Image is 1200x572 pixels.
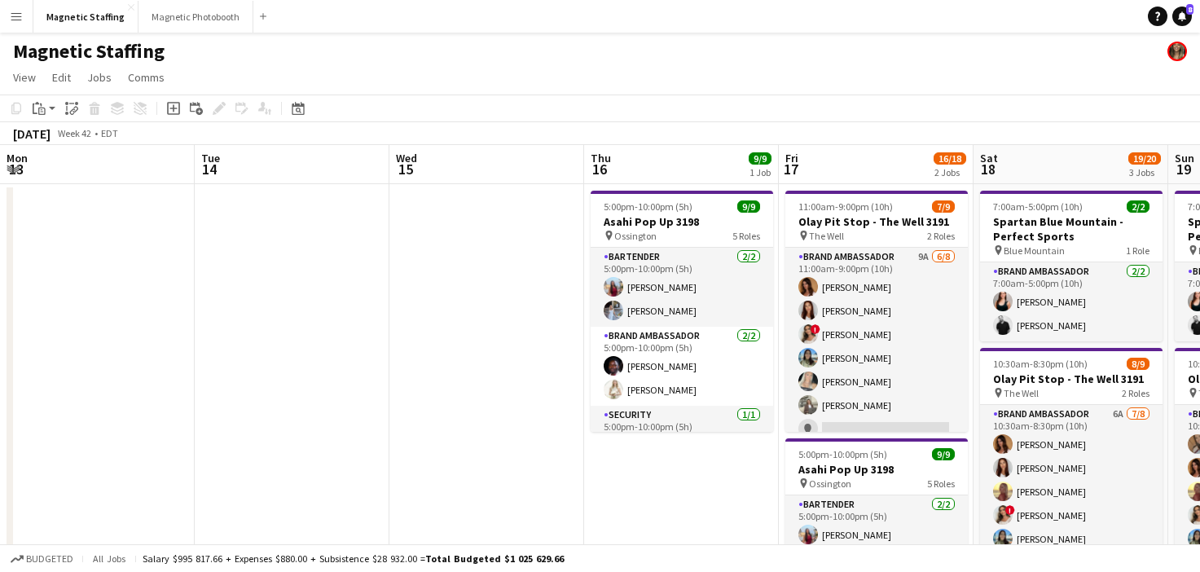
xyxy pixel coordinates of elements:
[591,327,773,406] app-card-role: Brand Ambassador2/25:00pm-10:00pm (5h)[PERSON_NAME][PERSON_NAME]
[934,152,966,165] span: 16/18
[980,191,1163,341] app-job-card: 7:00am-5:00pm (10h)2/2Spartan Blue Mountain - Perfect Sports Blue Mountain1 RoleBrand Ambassador2...
[13,39,165,64] h1: Magnetic Staffing
[809,230,844,242] span: The Well
[1127,358,1149,370] span: 8/9
[798,200,893,213] span: 11:00am-9:00pm (10h)
[81,67,118,88] a: Jobs
[785,191,968,432] app-job-card: 11:00am-9:00pm (10h)7/9Olay Pit Stop - The Well 3191 The Well2 RolesBrand Ambassador9A6/811:00am-...
[1172,7,1192,26] a: 8
[591,191,773,432] app-job-card: 5:00pm-10:00pm (5h)9/9Asahi Pop Up 3198 Ossington5 RolesBartender2/25:00pm-10:00pm (5h)[PERSON_NA...
[201,151,220,165] span: Tue
[1186,4,1193,15] span: 8
[604,200,692,213] span: 5:00pm-10:00pm (5h)
[785,214,968,229] h3: Olay Pit Stop - The Well 3191
[980,214,1163,244] h3: Spartan Blue Mountain - Perfect Sports
[46,67,77,88] a: Edit
[809,477,851,490] span: Ossington
[811,324,820,334] span: !
[101,127,118,139] div: EDT
[1129,166,1160,178] div: 3 Jobs
[26,553,73,565] span: Budgeted
[927,230,955,242] span: 2 Roles
[737,200,760,213] span: 9/9
[8,550,76,568] button: Budgeted
[425,552,564,565] span: Total Budgeted $1 025 629.66
[980,372,1163,386] h3: Olay Pit Stop - The Well 3191
[980,262,1163,341] app-card-role: Brand Ambassador2/27:00am-5:00pm (10h)[PERSON_NAME][PERSON_NAME]
[1175,151,1194,165] span: Sun
[143,552,564,565] div: Salary $995 817.66 + Expenses $880.00 + Subsistence $28 932.00 =
[13,70,36,85] span: View
[7,151,28,165] span: Mon
[927,477,955,490] span: 5 Roles
[138,1,253,33] button: Magnetic Photobooth
[591,214,773,229] h3: Asahi Pop Up 3198
[785,248,968,469] app-card-role: Brand Ambassador9A6/811:00am-9:00pm (10h)[PERSON_NAME][PERSON_NAME]![PERSON_NAME][PERSON_NAME][PE...
[4,160,28,178] span: 13
[1004,244,1065,257] span: Blue Mountain
[199,160,220,178] span: 14
[932,200,955,213] span: 7/9
[393,160,417,178] span: 15
[1128,152,1161,165] span: 19/20
[588,160,611,178] span: 16
[783,160,798,178] span: 17
[732,230,760,242] span: 5 Roles
[978,160,998,178] span: 18
[591,248,773,327] app-card-role: Bartender2/25:00pm-10:00pm (5h)[PERSON_NAME][PERSON_NAME]
[90,552,129,565] span: All jobs
[993,358,1088,370] span: 10:30am-8:30pm (10h)
[614,230,657,242] span: Ossington
[749,152,771,165] span: 9/9
[128,70,165,85] span: Comms
[1005,505,1015,515] span: !
[396,151,417,165] span: Wed
[121,67,171,88] a: Comms
[934,166,965,178] div: 2 Jobs
[54,127,95,139] span: Week 42
[33,1,138,33] button: Magnetic Staffing
[1172,160,1194,178] span: 19
[87,70,112,85] span: Jobs
[7,67,42,88] a: View
[980,151,998,165] span: Sat
[1126,244,1149,257] span: 1 Role
[785,462,968,477] h3: Asahi Pop Up 3198
[993,200,1083,213] span: 7:00am-5:00pm (10h)
[591,406,773,461] app-card-role: Security1/15:00pm-10:00pm (5h)
[52,70,71,85] span: Edit
[1167,42,1187,61] app-user-avatar: Bianca Fantauzzi
[798,448,887,460] span: 5:00pm-10:00pm (5h)
[785,151,798,165] span: Fri
[932,448,955,460] span: 9/9
[13,125,51,142] div: [DATE]
[591,151,611,165] span: Thu
[1004,387,1039,399] span: The Well
[1122,387,1149,399] span: 2 Roles
[749,166,771,178] div: 1 Job
[1127,200,1149,213] span: 2/2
